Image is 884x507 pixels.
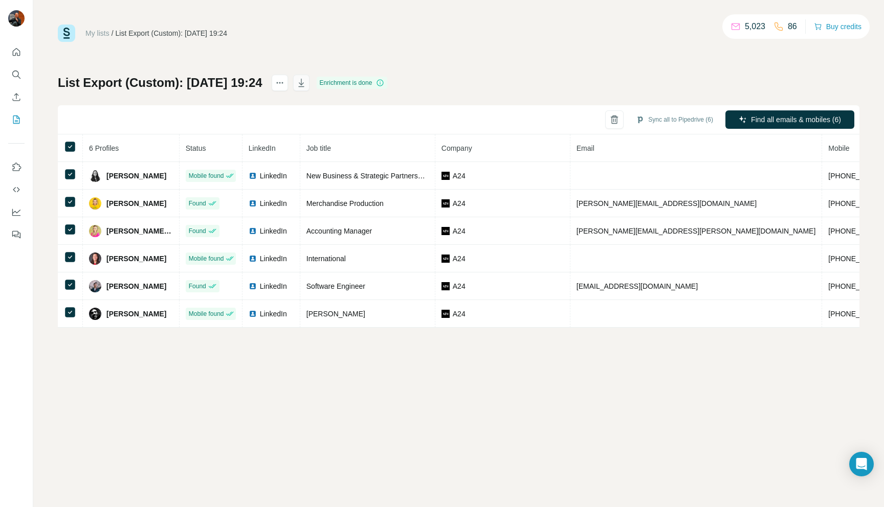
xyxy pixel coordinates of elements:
p: 86 [788,20,797,33]
div: List Export (Custom): [DATE] 19:24 [116,28,227,38]
button: Find all emails & mobiles (6) [725,110,854,129]
span: LinkedIn [260,171,287,181]
span: A24 [453,226,466,236]
div: Open Intercom Messenger [849,452,874,476]
span: Found [189,282,206,291]
span: Company [441,144,472,152]
span: Mobile found [189,254,224,263]
button: Sync all to Pipedrive (6) [629,112,720,127]
button: Feedback [8,225,25,244]
span: Mobile found [189,309,224,318]
span: Status [186,144,206,152]
img: Avatar [89,225,101,237]
span: LinkedIn [249,144,276,152]
p: 5,023 [745,20,765,33]
button: Buy credits [814,19,861,34]
img: LinkedIn logo [249,255,257,263]
img: company-logo [441,227,450,235]
span: A24 [453,198,466,209]
span: LinkedIn [260,198,287,209]
span: A24 [453,309,466,319]
img: company-logo [441,199,450,208]
span: [PERSON_NAME] [306,310,365,318]
img: company-logo [441,310,450,318]
span: LinkedIn [260,253,287,264]
span: 6 Profiles [89,144,119,152]
button: Dashboard [8,203,25,221]
span: [PERSON_NAME] [106,171,166,181]
img: LinkedIn logo [249,172,257,180]
button: Search [8,65,25,84]
button: Use Surfe API [8,180,25,199]
img: LinkedIn logo [249,310,257,318]
button: Quick start [8,43,25,61]
span: [EMAIL_ADDRESS][DOMAIN_NAME] [577,282,698,290]
span: Accounting Manager [306,227,372,235]
img: Avatar [89,308,101,320]
img: Avatar [89,197,101,210]
button: My lists [8,110,25,129]
span: Found [189,199,206,208]
img: LinkedIn logo [249,199,257,208]
span: Email [577,144,594,152]
span: LinkedIn [260,281,287,291]
button: actions [272,75,288,91]
span: A24 [453,281,466,291]
span: Find all emails & mobiles (6) [751,114,841,125]
span: Mobile found [189,171,224,180]
button: Use Surfe on LinkedIn [8,158,25,176]
img: LinkedIn logo [249,227,257,235]
a: My lists [85,29,109,37]
div: Enrichment is done [317,77,388,89]
span: Job title [306,144,331,152]
img: Avatar [89,252,101,265]
span: A24 [453,171,466,181]
span: [PERSON_NAME][EMAIL_ADDRESS][PERSON_NAME][DOMAIN_NAME] [577,227,816,235]
span: [PERSON_NAME] [106,198,166,209]
span: [PERSON_NAME] [106,309,166,319]
img: Surfe Logo [58,25,75,42]
img: Avatar [89,170,101,182]
span: Found [189,226,206,236]
span: LinkedIn [260,226,287,236]
button: Enrich CSV [8,88,25,106]
li: / [112,28,114,38]
span: [PERSON_NAME] [106,281,166,291]
span: New Business & Strategic Partnerships [306,172,431,180]
img: company-logo [441,255,450,263]
span: [PERSON_NAME][EMAIL_ADDRESS][DOMAIN_NAME] [577,199,757,208]
img: Avatar [8,10,25,27]
span: [PERSON_NAME], CPA [106,226,173,236]
span: A24 [453,253,466,264]
span: Software Engineer [306,282,365,290]
span: [PERSON_NAME] [106,253,166,264]
img: Avatar [89,280,101,292]
span: International [306,255,346,263]
span: Mobile [828,144,849,152]
span: LinkedIn [260,309,287,319]
img: LinkedIn logo [249,282,257,290]
span: Merchandise Production [306,199,384,208]
img: company-logo [441,282,450,290]
img: company-logo [441,172,450,180]
h1: List Export (Custom): [DATE] 19:24 [58,75,262,91]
